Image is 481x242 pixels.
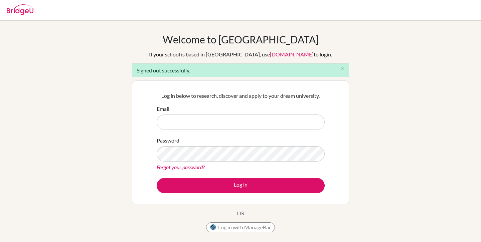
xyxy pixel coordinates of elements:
label: Password [157,137,179,145]
button: Log in [157,178,325,193]
i: close [340,66,345,71]
button: Log in with ManageBac [206,222,275,232]
div: Signed out successfully. [132,63,349,77]
label: Email [157,105,169,113]
p: Log in below to research, discover and apply to your dream university. [157,92,325,100]
a: Forgot your password? [157,164,205,170]
iframe: Intercom live chat [458,219,474,235]
div: If your school is based in [GEOGRAPHIC_DATA], use to login. [149,50,332,58]
h1: Welcome to [GEOGRAPHIC_DATA] [163,33,319,45]
img: Bridge-U [7,4,33,15]
p: OR [237,209,245,217]
a: [DOMAIN_NAME] [270,51,314,57]
button: Close [335,64,349,74]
